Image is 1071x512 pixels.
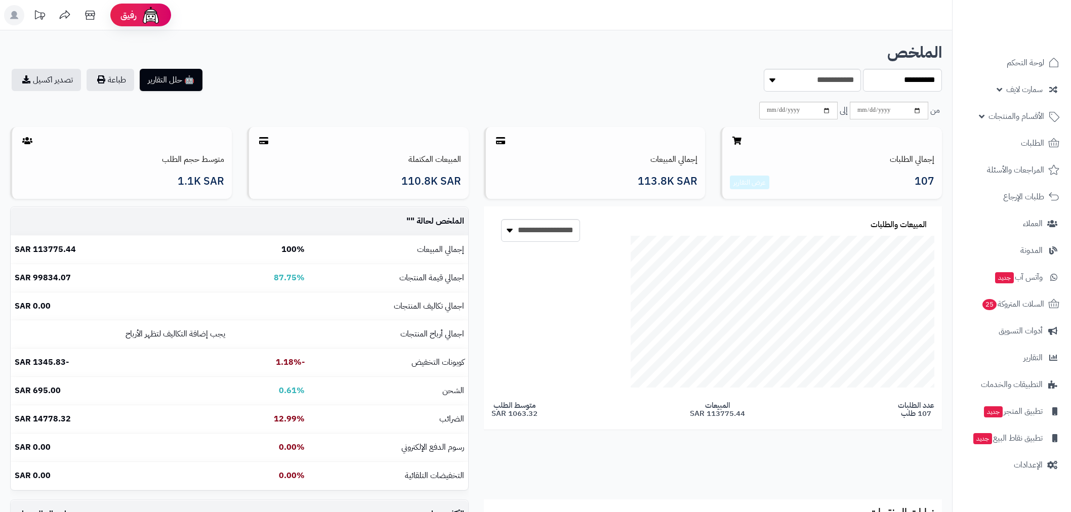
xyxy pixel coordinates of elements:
[15,441,51,453] b: 0.00 SAR
[959,319,1065,343] a: أدوات التسويق
[959,238,1065,263] a: المدونة
[309,320,468,348] td: اجمالي أرباح المنتجات
[1023,217,1043,231] span: العملاء
[959,51,1065,75] a: لوحة التحكم
[959,158,1065,182] a: المراجعات والأسئلة
[959,265,1065,289] a: وآتس آبجديد
[930,105,940,116] span: من
[309,236,468,264] td: إجمالي المبيعات
[1006,82,1043,97] span: سمارت لايف
[959,131,1065,155] a: الطلبات
[279,441,305,453] b: 0.00%
[309,462,468,490] td: التخفيضات التلقائية
[983,404,1043,418] span: تطبيق المتجر
[27,5,52,28] a: تحديثات المنصة
[890,153,934,165] a: إجمالي الطلبات
[840,105,848,116] span: إلى
[982,299,997,310] span: 25
[638,176,697,187] span: 113.8K SAR
[984,406,1003,417] span: جديد
[178,176,224,187] span: 1.1K SAR
[959,372,1065,397] a: التطبيقات والخدمات
[274,272,305,284] b: 87.75%
[126,328,225,340] small: يجب إضافة التكاليف لتظهر الأرباح
[959,399,1065,423] a: تطبيق المتجرجديد
[309,349,468,376] td: كوبونات التخفيض
[15,385,61,397] b: 695.00 SAR
[1002,28,1061,50] img: logo-2.png
[959,211,1065,236] a: العملاء
[981,377,1043,392] span: التطبيقات والخدمات
[491,401,538,418] span: متوسط الطلب 1063.32 SAR
[140,69,202,91] button: 🤖 حلل التقارير
[690,401,745,418] span: المبيعات 113775.44 SAR
[999,324,1043,338] span: أدوات التسويق
[959,292,1065,316] a: السلات المتروكة25
[1020,243,1043,258] span: المدونة
[959,185,1065,209] a: طلبات الإرجاع
[981,297,1044,311] span: السلات المتروكة
[1021,136,1044,150] span: الطلبات
[871,221,927,230] h3: المبيعات والطلبات
[309,207,468,235] td: الملخص لحالة " "
[162,153,224,165] a: متوسط حجم الطلب
[141,5,161,25] img: ai-face.png
[973,433,992,444] span: جديد
[279,385,305,397] b: 0.61%
[309,292,468,320] td: اجمالي تكاليف المنتجات
[309,405,468,433] td: الضرائب
[309,434,468,461] td: رسوم الدفع الإلكتروني
[12,69,81,91] a: تصدير اكسيل
[274,413,305,425] b: 12.99%
[987,163,1044,177] span: المراجعات والأسئلة
[650,153,697,165] a: إجمالي المبيعات
[994,270,1043,284] span: وآتس آب
[898,401,934,418] span: عدد الطلبات 107 طلب
[309,264,468,292] td: اجمالي قيمة المنتجات
[87,69,134,91] button: طباعة
[281,243,305,255] b: 100%
[733,177,766,188] a: عرض التقارير
[276,356,305,368] b: -1.18%
[15,243,76,255] b: 113775.44 SAR
[120,9,137,21] span: رفيق
[887,40,942,64] b: الملخص
[988,109,1044,123] span: الأقسام والمنتجات
[1014,458,1043,472] span: الإعدادات
[15,300,51,312] b: 0.00 SAR
[915,176,934,190] span: 107
[959,346,1065,370] a: التقارير
[15,413,71,425] b: 14778.32 SAR
[309,377,468,405] td: الشحن
[401,176,461,187] span: 110.8K SAR
[1023,351,1043,365] span: التقارير
[408,153,461,165] a: المبيعات المكتملة
[15,272,71,284] b: 99834.07 SAR
[279,470,305,482] b: 0.00%
[15,470,51,482] b: 0.00 SAR
[15,356,69,368] b: -1345.83 SAR
[972,431,1043,445] span: تطبيق نقاط البيع
[959,453,1065,477] a: الإعدادات
[1003,190,1044,204] span: طلبات الإرجاع
[1007,56,1044,70] span: لوحة التحكم
[995,272,1014,283] span: جديد
[959,426,1065,450] a: تطبيق نقاط البيعجديد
